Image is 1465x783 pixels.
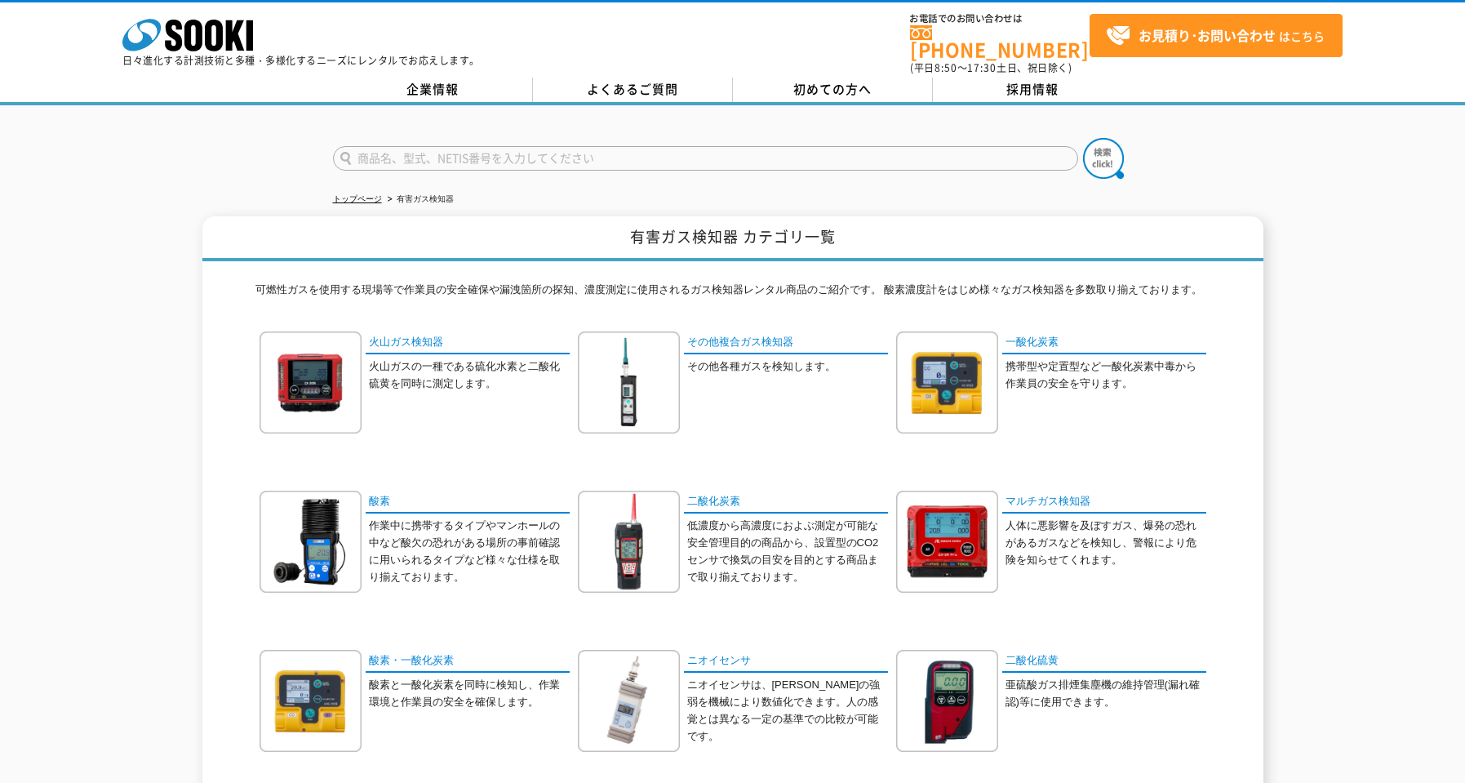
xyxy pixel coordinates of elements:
a: 酸素 [366,491,570,514]
img: 酸素・一酸化炭素 [260,650,362,752]
img: マルチガス検知器 [896,491,998,593]
p: 人体に悪影響を及ぼすガス、爆発の恐れがあるガスなどを検知し、警報により危険を知らせてくれます。 [1006,518,1206,568]
span: 8:50 [934,60,957,75]
p: 亜硫酸ガス排煙集塵機の維持管理(漏れ確認)等に使用できます。 [1006,677,1206,711]
img: その他複合ガス検知器 [578,331,680,434]
a: その他複合ガス検知器 [684,331,888,355]
span: 初めての方へ [793,80,872,98]
img: 酸素 [260,491,362,593]
a: よくあるご質問 [533,78,733,102]
img: btn_search.png [1083,138,1124,179]
p: 可燃性ガスを使用する現場等で作業員の安全確保や漏洩箇所の探知、濃度測定に使用されるガス検知器レンタル商品のご紹介です。 酸素濃度計をはじめ様々なガス検知器を多数取り揃えております。 [255,282,1210,307]
strong: お見積り･お問い合わせ [1139,25,1276,45]
a: 火山ガス検知器 [366,331,570,355]
p: 火山ガスの一種である硫化水素と二酸化硫黄を同時に測定します。 [369,358,570,393]
p: その他各種ガスを検知します。 [687,358,888,376]
p: 携帯型や定置型など一酸化炭素中毒から作業員の安全を守ります。 [1006,358,1206,393]
img: 火山ガス検知器 [260,331,362,434]
span: はこちら [1106,24,1325,48]
a: お見積り･お問い合わせはこちら [1090,14,1343,57]
a: 採用情報 [933,78,1133,102]
p: 日々進化する計測技術と多種・多様化するニーズにレンタルでお応えします。 [122,56,480,65]
a: 一酸化炭素 [1002,331,1206,355]
a: 酸素・一酸化炭素 [366,650,570,674]
h1: 有害ガス検知器 カテゴリ一覧 [202,216,1263,261]
a: 企業情報 [333,78,533,102]
p: ニオイセンサは、[PERSON_NAME]の強弱を機械により数値化できます。人の感覚とは異なる一定の基準での比較が可能です。 [687,677,888,745]
span: 17:30 [967,60,997,75]
a: [PHONE_NUMBER] [910,25,1090,59]
p: 作業中に携帯するタイプやマンホールの中など酸欠の恐れがある場所の事前確認に用いられるタイプなど様々な仕様を取り揃えております。 [369,518,570,585]
p: 酸素と一酸化炭素を同時に検知し、作業環境と作業員の安全を確保します。 [369,677,570,711]
img: 二酸化炭素 [578,491,680,593]
span: お電話でのお問い合わせは [910,14,1090,24]
li: 有害ガス検知器 [384,191,454,208]
a: ニオイセンサ [684,650,888,674]
a: 初めての方へ [733,78,933,102]
a: マルチガス検知器 [1002,491,1206,514]
input: 商品名、型式、NETIS番号を入力してください [333,146,1078,171]
img: 一酸化炭素 [896,331,998,434]
img: ニオイセンサ [578,650,680,752]
p: 低濃度から高濃度におよぶ測定が可能な安全管理目的の商品から、設置型のCO2センサで換気の目安を目的とする商品まで取り揃えております。 [687,518,888,585]
a: 二酸化炭素 [684,491,888,514]
img: 二酸化硫黄 [896,650,998,752]
span: (平日 ～ 土日、祝日除く) [910,60,1072,75]
a: 二酸化硫黄 [1002,650,1206,674]
a: トップページ [333,194,382,203]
